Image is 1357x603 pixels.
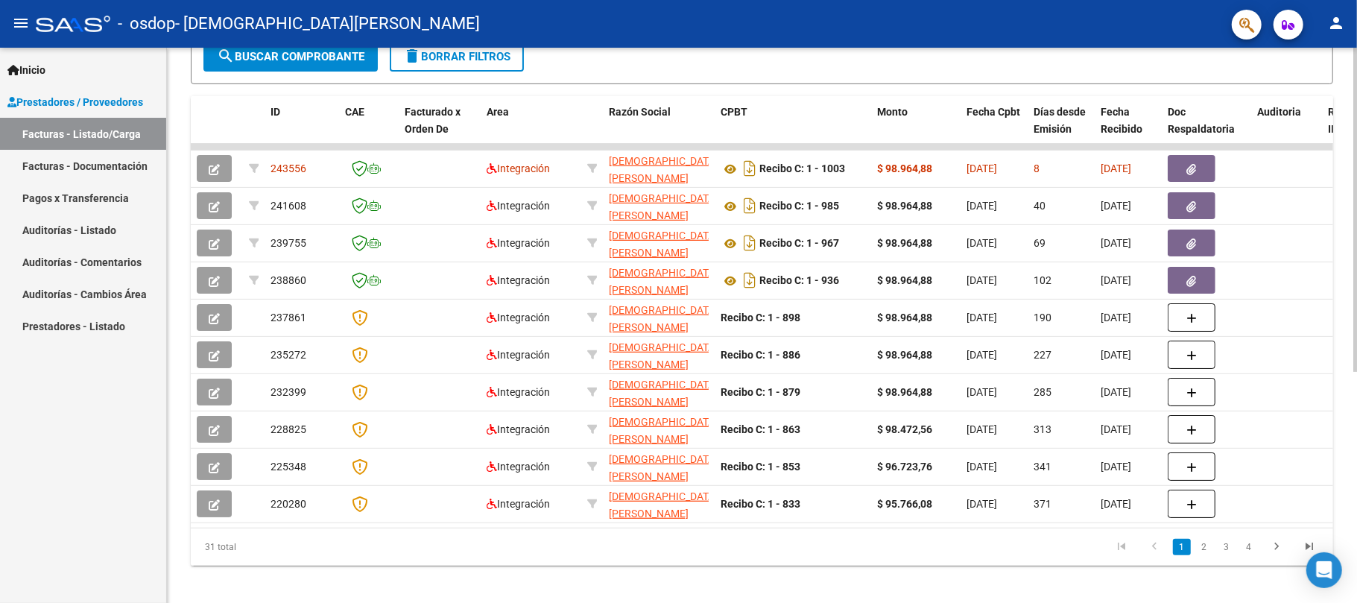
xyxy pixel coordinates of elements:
span: [DATE] [1101,423,1131,435]
div: 27315674684 [609,302,709,333]
datatable-header-cell: CPBT [715,96,871,162]
strong: $ 98.964,88 [877,312,932,323]
span: 238860 [271,274,306,286]
strong: $ 98.964,88 [877,349,932,361]
span: Integración [487,162,550,174]
span: 40 [1034,200,1046,212]
span: [DATE] [967,162,997,174]
span: 239755 [271,237,306,249]
span: [DEMOGRAPHIC_DATA][PERSON_NAME] [609,304,718,333]
span: Integración [487,423,550,435]
span: Integración [487,461,550,473]
strong: $ 98.964,88 [877,200,932,212]
span: [DATE] [967,200,997,212]
mat-icon: delete [403,47,421,65]
mat-icon: menu [12,14,30,32]
datatable-header-cell: Razón Social [603,96,715,162]
span: [DATE] [967,274,997,286]
datatable-header-cell: Fecha Cpbt [961,96,1028,162]
span: - osdop [118,7,175,40]
span: Monto [877,106,908,118]
datatable-header-cell: Monto [871,96,961,162]
strong: $ 96.723,76 [877,461,932,473]
span: 8 [1034,162,1040,174]
div: 31 total [191,528,417,566]
a: go to last page [1295,539,1323,555]
i: Descargar documento [740,194,759,218]
span: Integración [487,200,550,212]
strong: $ 98.964,88 [877,162,932,174]
span: [DEMOGRAPHIC_DATA][PERSON_NAME] [609,192,718,221]
span: 235272 [271,349,306,361]
a: go to next page [1262,539,1291,555]
div: Open Intercom Messenger [1306,552,1342,588]
span: [DEMOGRAPHIC_DATA][PERSON_NAME] [609,341,718,370]
strong: $ 98.964,88 [877,274,932,286]
span: [DEMOGRAPHIC_DATA][PERSON_NAME] [609,453,718,482]
strong: $ 98.964,88 [877,237,932,249]
span: Razón Social [609,106,671,118]
div: 27315674684 [609,376,709,408]
li: page 4 [1238,534,1260,560]
span: 69 [1034,237,1046,249]
span: 237861 [271,312,306,323]
strong: $ 98.472,56 [877,423,932,435]
span: Inicio [7,62,45,78]
span: [DATE] [1101,349,1131,361]
span: Integración [487,312,550,323]
span: Facturado x Orden De [405,106,461,135]
li: page 1 [1171,534,1193,560]
i: Descargar documento [740,157,759,180]
span: 228825 [271,423,306,435]
span: Doc Respaldatoria [1168,106,1235,135]
strong: Recibo C: 1 - 886 [721,349,800,361]
strong: Recibo C: 1 - 863 [721,423,800,435]
strong: $ 98.964,88 [877,386,932,398]
span: 243556 [271,162,306,174]
span: [DATE] [1101,312,1131,323]
strong: Recibo C: 1 - 985 [759,201,839,212]
span: [DEMOGRAPHIC_DATA][PERSON_NAME] [609,230,718,259]
span: Integración [487,498,550,510]
span: ID [271,106,280,118]
div: 27315674684 [609,339,709,370]
div: 27315674684 [609,451,709,482]
span: Prestadores / Proveedores [7,94,143,110]
span: [DATE] [1101,274,1131,286]
span: 227 [1034,349,1051,361]
span: 341 [1034,461,1051,473]
a: go to first page [1107,539,1136,555]
datatable-header-cell: Fecha Recibido [1095,96,1162,162]
span: [DATE] [1101,498,1131,510]
span: [DATE] [967,312,997,323]
span: Días desde Emisión [1034,106,1086,135]
div: 27315674684 [609,414,709,445]
span: 313 [1034,423,1051,435]
strong: Recibo C: 1 - 898 [721,312,800,323]
span: [DATE] [967,498,997,510]
datatable-header-cell: Area [481,96,581,162]
span: Integración [487,274,550,286]
span: 232399 [271,386,306,398]
mat-icon: search [217,47,235,65]
strong: Recibo C: 1 - 833 [721,498,800,510]
span: Fecha Cpbt [967,106,1020,118]
span: [DATE] [1101,237,1131,249]
span: [DATE] [967,423,997,435]
datatable-header-cell: Auditoria [1251,96,1322,162]
span: [DEMOGRAPHIC_DATA][PERSON_NAME] [609,379,718,408]
span: 190 [1034,312,1051,323]
div: 27315674684 [609,488,709,520]
div: 27315674684 [609,153,709,184]
span: Fecha Recibido [1101,106,1142,135]
strong: Recibo C: 1 - 967 [759,238,839,250]
i: Descargar documento [740,231,759,255]
strong: Recibo C: 1 - 879 [721,386,800,398]
i: Descargar documento [740,268,759,292]
a: 1 [1173,539,1191,555]
li: page 3 [1215,534,1238,560]
span: [DATE] [967,349,997,361]
span: Borrar Filtros [403,50,510,63]
strong: $ 95.766,08 [877,498,932,510]
datatable-header-cell: Días desde Emisión [1028,96,1095,162]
